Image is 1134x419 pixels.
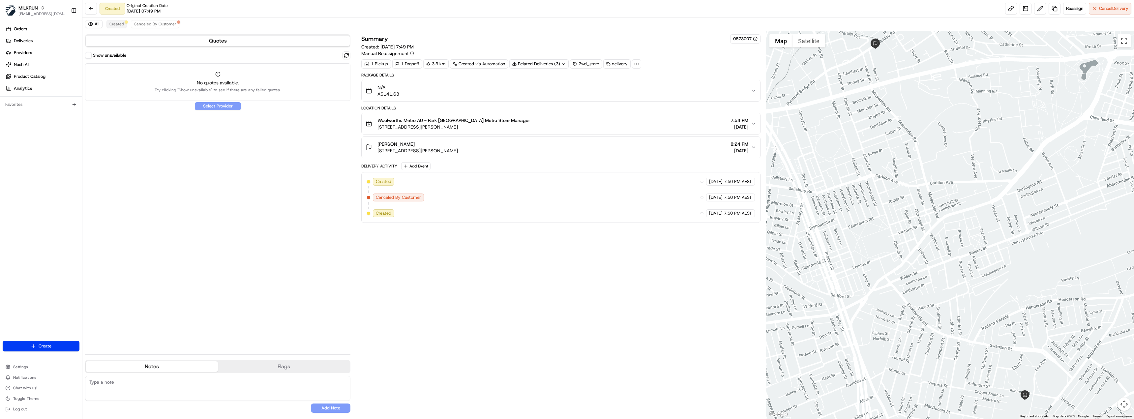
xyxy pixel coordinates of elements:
[724,179,752,185] span: 7:50 PM AEST
[1092,414,1102,418] a: Terms
[127,3,168,8] span: Original Creation Date
[724,210,752,216] span: 7:50 PM AEST
[768,410,790,419] img: Google
[106,20,127,28] button: Created
[109,21,124,27] span: Created
[377,141,415,147] span: [PERSON_NAME]
[3,47,82,58] a: Providers
[361,50,409,57] span: Manual Reassignment
[3,83,82,94] a: Analytics
[731,124,748,130] span: [DATE]
[361,73,760,78] div: Package Details
[733,36,758,42] button: 0873007
[3,99,79,110] div: Favorites
[155,87,281,93] span: Try clicking "Show unavailable" to see if there are any failed quotes.
[570,59,602,69] div: 2wd_store
[3,71,82,82] a: Product Catalog
[86,361,218,372] button: Notes
[361,36,388,42] h3: Summary
[218,361,350,372] button: Flags
[14,62,29,68] span: Nash AI
[1053,414,1089,418] span: Map data ©2025 Google
[361,59,391,69] div: 1 Pickup
[86,36,350,46] button: Quotes
[377,117,530,124] span: Woolworths Metro AU - Park [GEOGRAPHIC_DATA] Metro Store Manager
[709,195,723,200] span: [DATE]
[392,59,422,69] div: 1 Dropoff
[3,394,79,403] button: Toggle Theme
[509,59,569,69] div: Related Deliveries (3)
[362,113,760,134] button: Woolworths Metro AU - Park [GEOGRAPHIC_DATA] Metro Store Manager[STREET_ADDRESS][PERSON_NAME]7:54...
[3,362,79,372] button: Settings
[131,20,179,28] button: Canceled By Customer
[377,147,458,154] span: [STREET_ADDRESS][PERSON_NAME]
[127,8,161,14] span: [DATE] 07:49 PM
[3,59,82,70] a: Nash AI
[3,24,82,34] a: Orders
[39,343,51,349] span: Create
[361,105,760,111] div: Location Details
[450,59,508,69] a: Created via Automation
[709,210,723,216] span: [DATE]
[1020,414,1049,419] button: Keyboard shortcuts
[3,383,79,393] button: Chat with us!
[362,137,760,158] button: [PERSON_NAME][STREET_ADDRESS][PERSON_NAME]8:24 PM[DATE]
[85,20,103,28] button: All
[3,373,79,382] button: Notifications
[376,195,421,200] span: Canceled By Customer
[376,210,391,216] span: Created
[377,84,399,91] span: N/A
[1106,414,1132,418] a: Report a map error
[3,3,68,18] button: MILKRUNMILKRUN[EMAIL_ADDRESS][DOMAIN_NAME]
[18,11,66,16] button: [EMAIL_ADDRESS][DOMAIN_NAME]
[361,164,397,169] div: Delivery Activity
[13,406,27,412] span: Log out
[3,341,79,351] button: Create
[423,59,449,69] div: 3.3 km
[768,410,790,419] a: Open this area in Google Maps (opens a new window)
[3,404,79,414] button: Log out
[5,5,16,16] img: MILKRUN
[14,74,45,79] span: Product Catalog
[18,5,38,11] button: MILKRUN
[401,162,431,170] button: Add Event
[731,117,748,124] span: 7:54 PM
[13,396,40,401] span: Toggle Theme
[377,124,530,130] span: [STREET_ADDRESS][PERSON_NAME]
[155,79,281,86] span: No quotes available.
[361,44,414,50] span: Created:
[792,34,825,47] button: Show satellite imagery
[724,195,752,200] span: 7:50 PM AEST
[731,147,748,154] span: [DATE]
[14,26,27,32] span: Orders
[14,85,32,91] span: Analytics
[14,50,32,56] span: Providers
[13,364,28,370] span: Settings
[1118,398,1131,411] button: Map camera controls
[93,52,126,58] label: Show unavailable
[603,59,631,69] div: delivery
[731,141,748,147] span: 8:24 PM
[361,50,414,57] button: Manual Reassignment
[1118,34,1131,47] button: Toggle fullscreen view
[1089,3,1131,15] button: CancelDelivery
[769,34,792,47] button: Show street map
[3,36,82,46] a: Deliveries
[14,38,33,44] span: Deliveries
[380,44,414,50] span: [DATE] 7:49 PM
[1063,3,1086,15] button: Reassign
[13,385,37,391] span: Chat with us!
[1099,6,1128,12] span: Cancel Delivery
[1066,6,1083,12] span: Reassign
[13,375,36,380] span: Notifications
[134,21,176,27] span: Canceled By Customer
[362,80,760,101] button: N/AA$141.63
[377,91,399,97] span: A$141.63
[709,179,723,185] span: [DATE]
[376,179,391,185] span: Created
